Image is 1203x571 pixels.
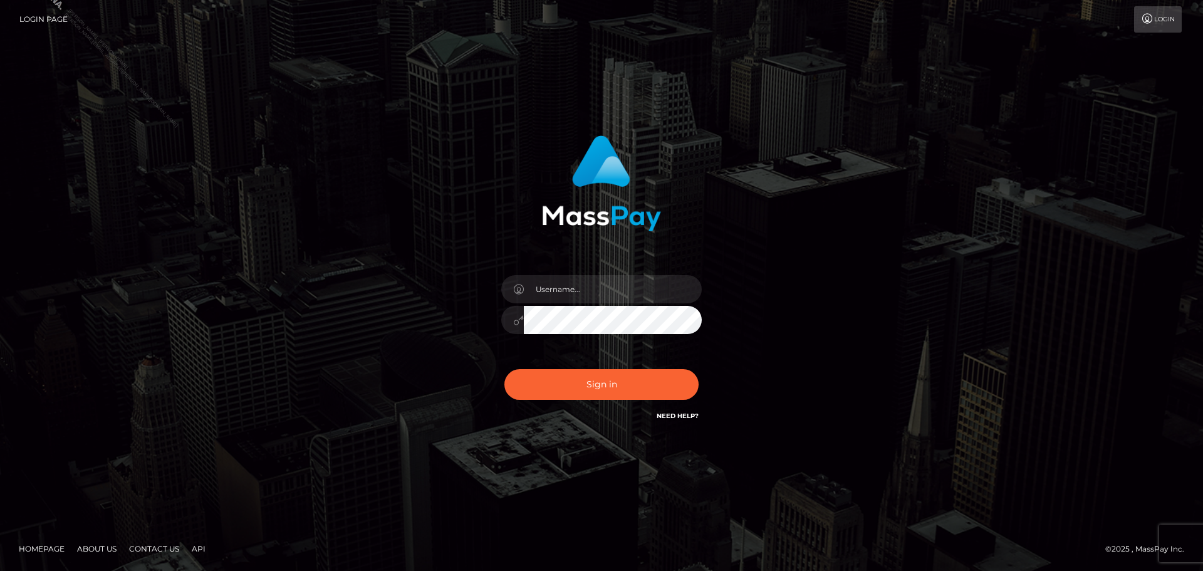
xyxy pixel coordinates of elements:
[657,412,699,420] a: Need Help?
[19,6,68,33] a: Login Page
[504,369,699,400] button: Sign in
[72,539,122,558] a: About Us
[542,135,661,231] img: MassPay Login
[524,275,702,303] input: Username...
[1134,6,1182,33] a: Login
[187,539,211,558] a: API
[1105,542,1194,556] div: © 2025 , MassPay Inc.
[124,539,184,558] a: Contact Us
[14,539,70,558] a: Homepage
